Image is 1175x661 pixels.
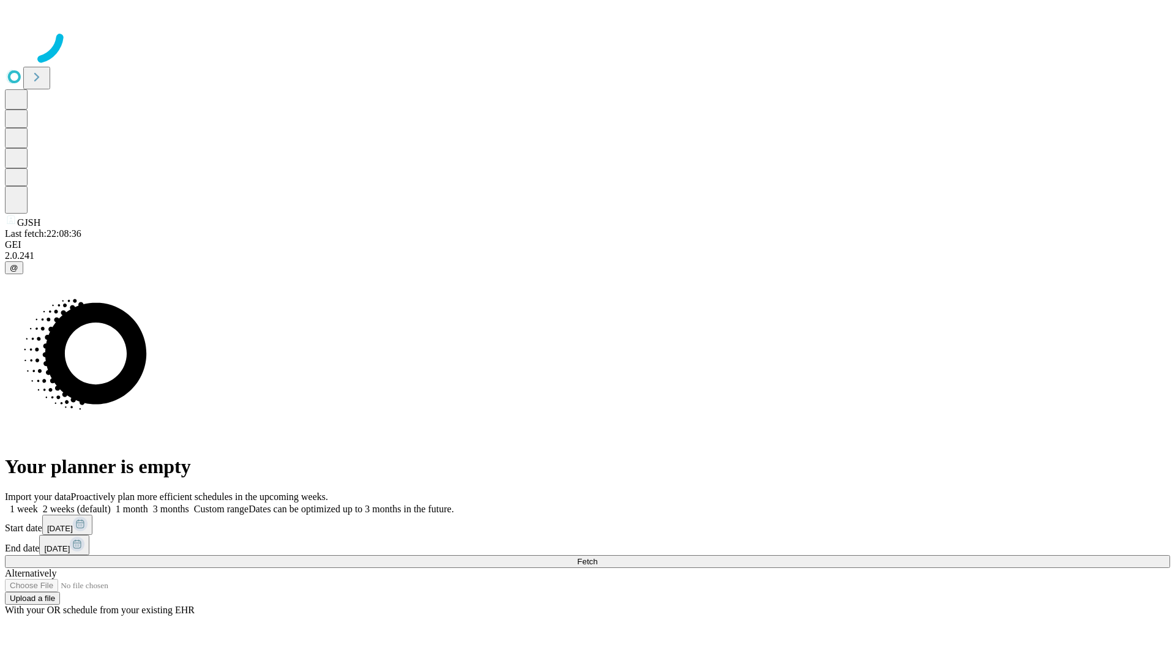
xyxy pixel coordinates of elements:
[5,455,1170,478] h1: Your planner is empty
[116,504,148,514] span: 1 month
[5,555,1170,568] button: Fetch
[194,504,248,514] span: Custom range
[43,504,111,514] span: 2 weeks (default)
[10,263,18,272] span: @
[5,568,56,578] span: Alternatively
[39,535,89,555] button: [DATE]
[47,524,73,533] span: [DATE]
[5,261,23,274] button: @
[10,504,38,514] span: 1 week
[17,217,40,228] span: GJSH
[71,491,328,502] span: Proactively plan more efficient schedules in the upcoming weeks.
[42,515,92,535] button: [DATE]
[5,592,60,605] button: Upload a file
[153,504,189,514] span: 3 months
[5,228,81,239] span: Last fetch: 22:08:36
[577,557,597,566] span: Fetch
[5,535,1170,555] div: End date
[5,605,195,615] span: With your OR schedule from your existing EHR
[5,250,1170,261] div: 2.0.241
[44,544,70,553] span: [DATE]
[248,504,453,514] span: Dates can be optimized up to 3 months in the future.
[5,239,1170,250] div: GEI
[5,491,71,502] span: Import your data
[5,515,1170,535] div: Start date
